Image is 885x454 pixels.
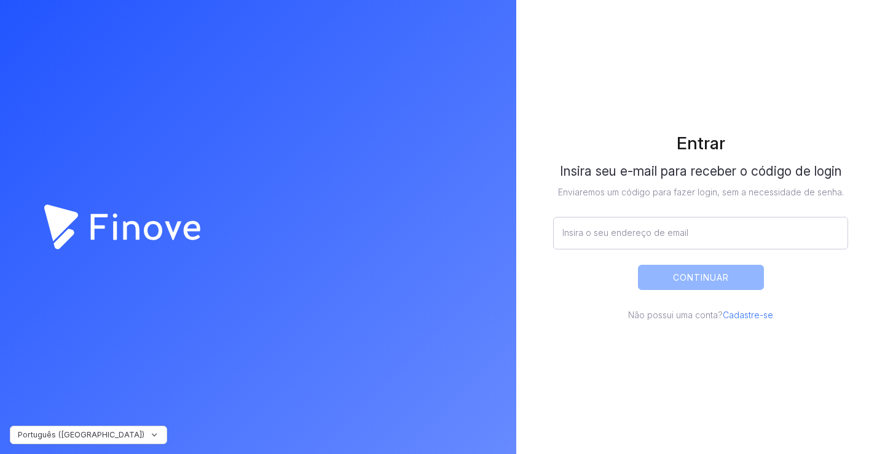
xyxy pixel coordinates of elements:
[18,430,144,440] span: Português ([GEOGRAPHIC_DATA])
[10,426,167,444] button: Português ([GEOGRAPHIC_DATA])
[553,163,848,182] h1: Insira seu e-mail para receber o código de login
[553,308,848,321] p: Não possui uma conta?
[553,133,848,154] h1: Entrar
[723,310,773,320] a: Cadastre-se
[553,217,848,249] input: Insira o seu endereço de email
[553,186,848,198] p: Enviaremos um código para fazer login, sem a necessidade de senha.
[638,265,764,290] button: CONTINUAR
